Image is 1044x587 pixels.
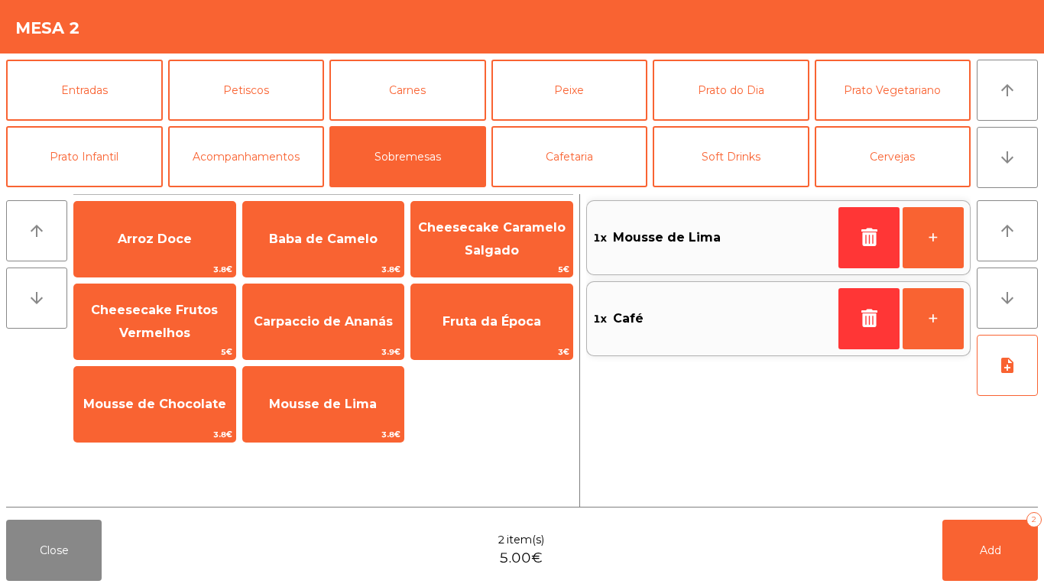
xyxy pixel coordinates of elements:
button: Entradas [6,60,163,121]
button: Close [6,520,102,581]
span: 3.9€ [243,345,404,359]
span: Café [613,307,644,330]
button: note_add [977,335,1038,396]
button: + [903,207,964,268]
span: 5€ [74,345,235,359]
button: Carnes [329,60,486,121]
span: Mousse de Lima [269,397,377,411]
span: Fruta da Época [443,314,541,329]
span: Cheesecake Caramelo Salgado [418,220,566,258]
i: arrow_downward [998,289,1016,307]
h4: Mesa 2 [15,17,80,40]
span: 2 [498,532,505,548]
span: 3.8€ [74,427,235,442]
span: 3.8€ [243,262,404,277]
span: item(s) [507,532,544,548]
span: Mousse de Lima [613,226,721,249]
button: Peixe [491,60,648,121]
button: Prato Infantil [6,126,163,187]
span: Arroz Doce [118,232,192,246]
button: Cafetaria [491,126,648,187]
span: 5.00€ [499,548,543,569]
button: Add2 [942,520,1038,581]
i: arrow_upward [998,81,1016,99]
button: arrow_upward [977,60,1038,121]
button: arrow_upward [977,200,1038,261]
i: arrow_upward [998,222,1016,240]
span: Mousse de Chocolate [83,397,226,411]
span: Cheesecake Frutos Vermelhos [91,303,218,340]
i: arrow_downward [998,148,1016,167]
span: 1x [593,307,607,330]
span: 3.8€ [243,427,404,442]
button: Cervejas [815,126,971,187]
i: arrow_downward [28,289,46,307]
button: arrow_downward [6,268,67,329]
div: 2 [1026,512,1042,527]
span: Add [980,543,1001,557]
button: Acompanhamentos [168,126,325,187]
button: Petiscos [168,60,325,121]
span: 3.8€ [74,262,235,277]
button: arrow_downward [977,127,1038,188]
button: Prato Vegetariano [815,60,971,121]
span: 1x [593,226,607,249]
button: arrow_upward [6,200,67,261]
span: Carpaccio de Ananás [254,314,393,329]
button: Prato do Dia [653,60,809,121]
span: Baba de Camelo [269,232,378,246]
span: 5€ [411,262,572,277]
button: Sobremesas [329,126,486,187]
button: arrow_downward [977,268,1038,329]
i: arrow_upward [28,222,46,240]
button: + [903,288,964,349]
span: 3€ [411,345,572,359]
i: note_add [998,356,1016,375]
button: Soft Drinks [653,126,809,187]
